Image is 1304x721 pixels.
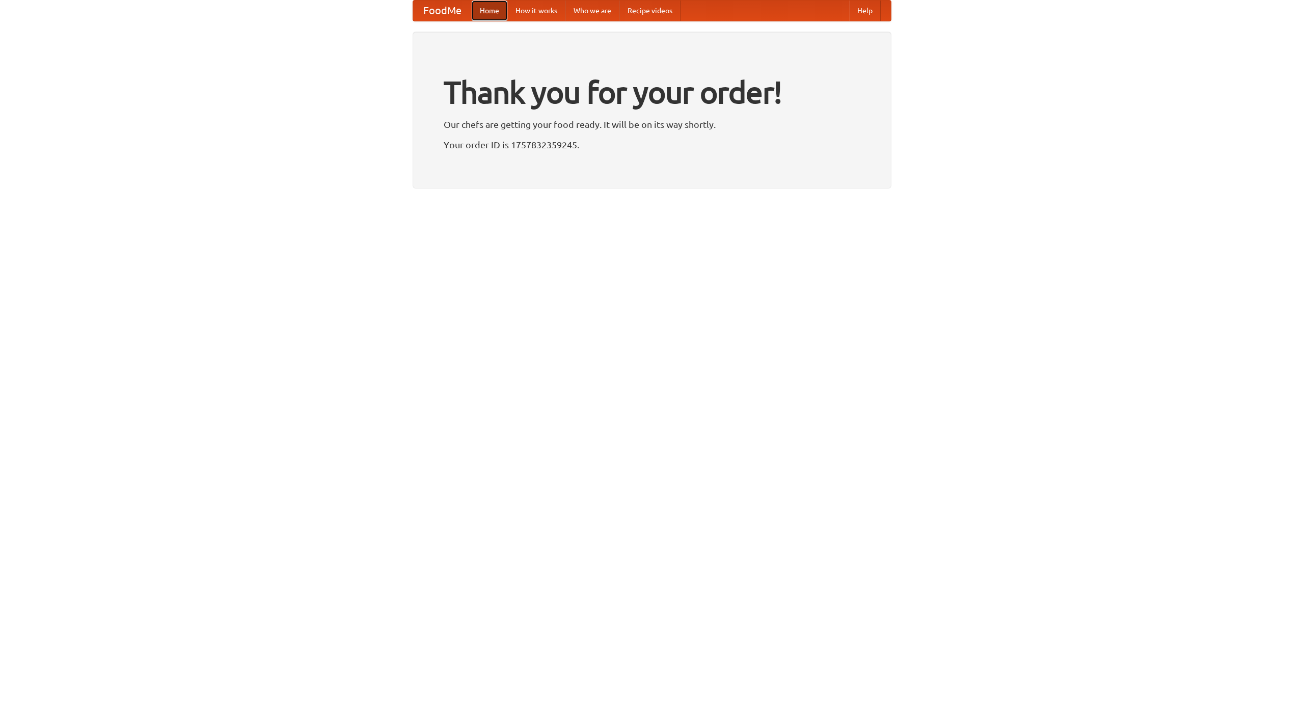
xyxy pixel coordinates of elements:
[619,1,681,21] a: Recipe videos
[565,1,619,21] a: Who we are
[472,1,507,21] a: Home
[507,1,565,21] a: How it works
[444,137,860,152] p: Your order ID is 1757832359245.
[444,117,860,132] p: Our chefs are getting your food ready. It will be on its way shortly.
[849,1,881,21] a: Help
[444,68,860,117] h1: Thank you for your order!
[413,1,472,21] a: FoodMe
